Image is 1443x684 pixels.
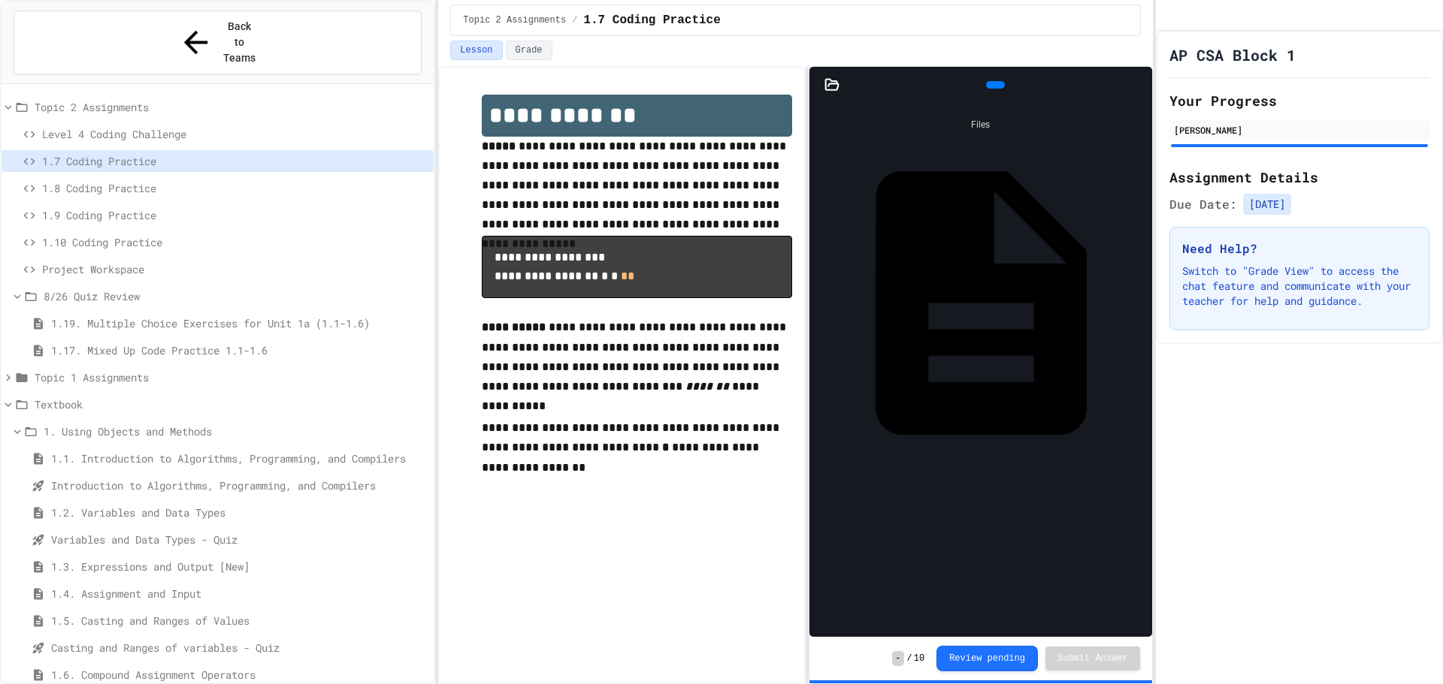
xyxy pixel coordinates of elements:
[14,11,422,74] button: Back to Teams
[914,652,924,664] span: 10
[42,234,428,250] span: 1.10 Coding Practice
[1045,646,1140,670] button: Submit Answer
[817,110,1145,139] div: Files
[1169,167,1429,188] h2: Assignment Details
[51,559,428,574] span: 1.3. Expressions and Output [New]
[450,41,502,60] button: Lesson
[1182,240,1417,258] h3: Need Help?
[936,646,1038,671] button: Review pending
[51,478,428,493] span: Introduction to Algorithms, Programming, and Compilers
[42,180,428,196] span: 1.8 Coding Practice
[1243,194,1291,215] span: [DATE]
[35,99,428,115] span: Topic 2 Assignments
[51,342,428,358] span: 1.17. Mixed Up Code Practice 1.1-1.6
[51,667,428,682] span: 1.6. Compound Assignment Operators
[42,153,428,169] span: 1.7 Coding Practice
[42,261,428,277] span: Project Workspace
[44,423,428,439] span: 1. Using Objects and Methods
[51,450,428,466] span: 1.1. Introduction to Algorithms, Programming, and Compilers
[42,126,428,142] span: Level 4 Coding Challenge
[572,14,577,26] span: /
[35,369,428,385] span: Topic 1 Assignments
[51,315,428,331] span: 1.19. Multiple Choice Exercises for Unit 1a (1.1-1.6)
[51,640,428,655] span: Casting and Ranges of variables - Quiz
[1057,652,1128,664] span: Submit Answer
[51,505,428,520] span: 1.2. Variables and Data Types
[44,288,428,304] span: 8/26 Quiz Review
[1169,90,1429,111] h2: Your Progress
[222,19,258,66] span: Back to Teams
[463,14,566,26] span: Topic 2 Assignments
[51,532,428,547] span: Variables and Data Types - Quiz
[892,651,903,666] span: -
[51,613,428,628] span: 1.5. Casting and Ranges of Values
[1182,264,1417,309] p: Switch to "Grade View" to access the chat feature and communicate with your teacher for help and ...
[907,652,912,664] span: /
[1174,123,1425,137] div: [PERSON_NAME]
[35,396,428,412] span: Textbook
[42,207,428,223] span: 1.9 Coding Practice
[1169,44,1296,65] h1: AP CSA Block 1
[583,11,720,29] span: 1.7 Coding Practice
[1169,195,1237,213] span: Due Date:
[51,586,428,601] span: 1.4. Assignment and Input
[506,41,552,60] button: Grade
